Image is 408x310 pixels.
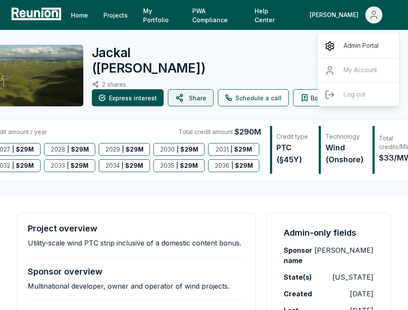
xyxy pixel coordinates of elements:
[160,160,174,172] span: 2035
[215,160,229,172] span: 2036
[16,143,34,155] span: $ 29M
[67,143,69,155] span: |
[314,245,373,255] p: [PERSON_NAME]
[284,272,312,282] label: State(s)
[176,160,178,172] span: |
[28,282,229,290] p: Multinational developer, owner and operator of wind projects.
[318,34,400,58] a: Admin Portal
[67,160,69,172] span: |
[28,266,103,277] h4: Sponsor overview
[136,7,184,24] a: My Portfolio
[92,89,164,106] button: Express interest
[276,132,310,141] div: Credit type
[51,143,65,155] span: 2028
[234,143,252,155] span: $ 29M
[179,126,261,138] div: Total credit amount
[180,143,198,155] span: $ 29M
[235,160,253,172] span: $ 29M
[102,81,126,88] p: 2 shares
[303,6,389,23] button: [PERSON_NAME]
[176,143,179,155] span: |
[284,289,312,299] label: Created
[28,223,97,234] h4: Project overview
[122,143,124,155] span: |
[92,45,230,76] h2: Jackal
[168,89,214,106] button: Share
[343,41,379,51] p: Admin Portal
[326,142,364,166] div: Wind (Onshore)
[16,160,34,172] span: $ 29M
[160,143,175,155] span: 2030
[125,160,143,172] span: $ 29M
[231,160,233,172] span: |
[12,143,14,155] span: |
[12,160,14,172] span: |
[310,6,362,23] div: [PERSON_NAME]
[64,6,95,23] a: Home
[106,143,120,155] span: 2029
[326,132,364,141] div: Technology
[248,7,294,24] a: Help Center
[276,142,310,166] div: PTC (§45Y)
[230,143,232,155] span: |
[343,65,377,76] p: My Account
[284,227,356,239] h4: Admin-only fields
[318,34,400,110] div: [PERSON_NAME]
[293,89,347,106] button: Bookmark
[28,239,241,247] p: Utility-scale wind PTC strip inclusive of a domestic content bonus.
[218,89,289,106] a: Schedule a call
[126,143,144,155] span: $ 29M
[106,160,120,172] span: 2034
[180,160,198,172] span: $ 29M
[71,143,89,155] span: $ 29M
[332,272,373,282] p: [US_STATE]
[70,160,88,172] span: $ 29M
[235,126,261,138] span: $290M
[64,6,399,24] nav: Main
[350,289,373,299] p: [DATE]
[216,143,229,155] span: 2031
[121,160,123,172] span: |
[92,60,206,76] span: ( [PERSON_NAME] )
[51,160,65,172] span: 2033
[284,245,329,266] label: Sponsor name
[185,7,246,24] a: PWA Compliance
[343,90,365,100] p: Log out
[97,6,135,23] a: Projects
